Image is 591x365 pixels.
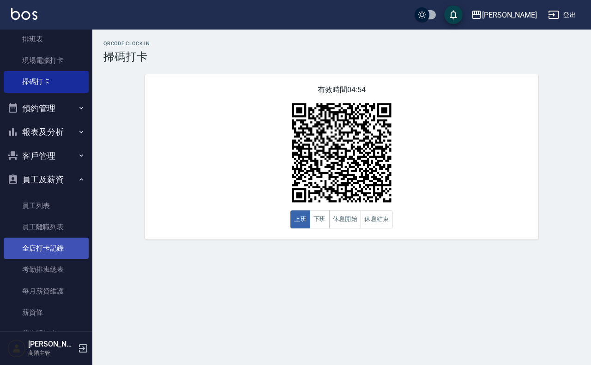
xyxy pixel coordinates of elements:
[4,195,89,216] a: 員工列表
[4,144,89,168] button: 客戶管理
[4,29,89,50] a: 排班表
[103,50,580,63] h3: 掃碼打卡
[544,6,580,24] button: 登出
[4,168,89,191] button: 員工及薪資
[361,210,393,228] button: 休息結束
[4,302,89,323] a: 薪資條
[4,259,89,280] a: 考勤排班總表
[4,50,89,71] a: 現場電腦打卡
[4,71,89,92] a: 掃碼打卡
[310,210,330,228] button: 下班
[444,6,463,24] button: save
[4,96,89,120] button: 預約管理
[11,8,37,20] img: Logo
[290,210,310,228] button: 上班
[4,281,89,302] a: 每月薪資維護
[28,340,75,349] h5: [PERSON_NAME]
[4,120,89,144] button: 報表及分析
[4,216,89,238] a: 員工離職列表
[103,41,580,47] h2: QRcode Clock In
[467,6,541,24] button: [PERSON_NAME]
[329,210,362,228] button: 休息開始
[28,349,75,357] p: 高階主管
[7,339,26,358] img: Person
[4,323,89,344] a: 薪資明細表
[482,9,537,21] div: [PERSON_NAME]
[4,238,89,259] a: 全店打卡記錄
[145,74,538,239] div: 有效時間 04:54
